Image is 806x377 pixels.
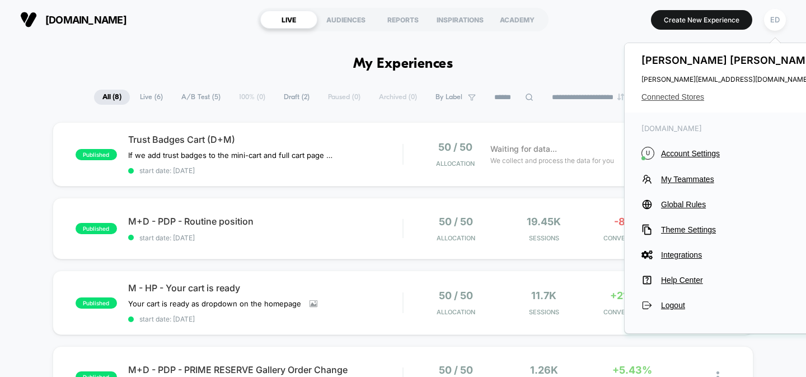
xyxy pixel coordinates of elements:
span: 50 / 50 [439,364,473,376]
span: 1.26k [530,364,558,376]
span: start date: [DATE] [128,234,403,242]
span: Live ( 6 ) [132,90,171,105]
span: 19.45k [527,216,561,227]
span: published [76,297,117,309]
span: +5.43% [612,364,652,376]
span: +21.53% [610,290,654,301]
div: REPORTS [374,11,432,29]
h1: My Experiences [353,56,453,72]
span: Waiting for data... [490,143,557,155]
div: ED [764,9,786,31]
span: Your cart is ready as dropdown on the homepage [128,299,301,308]
button: [DOMAIN_NAME] [17,11,130,29]
span: 11.7k [531,290,556,301]
span: [DOMAIN_NAME] [45,14,126,26]
span: 50 / 50 [439,290,473,301]
span: Trust Badges Cart (D+M) [128,134,403,145]
span: Allocation [436,160,475,167]
span: A/B Test ( 5 ) [173,90,229,105]
span: CONVERSION RATE [591,234,673,242]
i: U [641,147,654,160]
span: Draft ( 2 ) [275,90,318,105]
span: published [76,223,117,234]
span: If we add trust badges to the mini-cart and full cart page we can expect to see user confidence i... [128,151,336,160]
span: Allocation [437,234,475,242]
span: Sessions [503,308,585,316]
span: M+D - PDP - PRIME RESERVE Gallery Order Change [128,364,403,375]
button: Create New Experience [651,10,752,30]
div: ACADEMY [489,11,546,29]
span: By Label [435,93,462,101]
div: LIVE [260,11,317,29]
span: M+D - PDP - Routine position [128,216,403,227]
span: published [76,149,117,160]
span: -8.87% [614,216,650,227]
img: Visually logo [20,11,37,28]
span: CONVERSION RATE [591,308,673,316]
span: 50 / 50 [438,141,472,153]
div: INSPIRATIONS [432,11,489,29]
img: end [617,94,624,100]
span: Allocation [437,308,475,316]
div: AUDIENCES [317,11,374,29]
span: start date: [DATE] [128,315,403,323]
span: We collect and process the data for you [490,155,614,166]
span: Sessions [503,234,585,242]
span: start date: [DATE] [128,166,403,175]
span: M - HP - Your cart is ready [128,282,403,294]
button: ED [761,8,789,31]
span: All ( 8 ) [94,90,130,105]
span: 50 / 50 [439,216,473,227]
